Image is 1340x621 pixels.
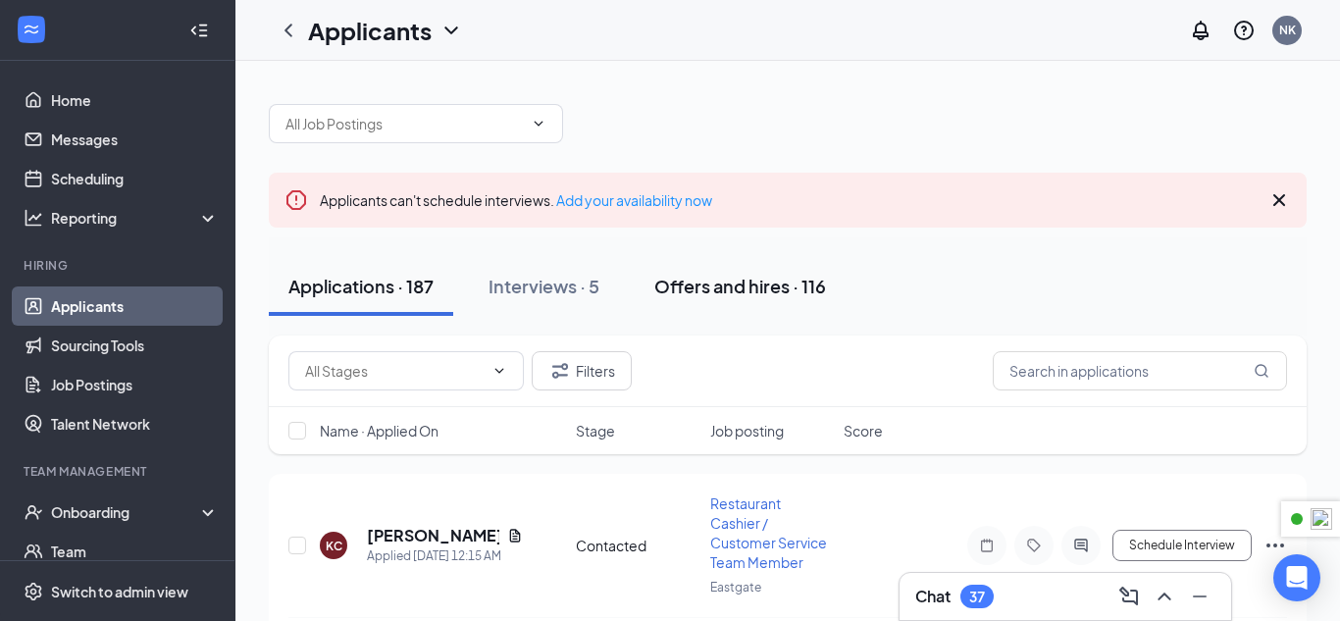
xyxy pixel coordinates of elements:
[710,494,827,571] span: Restaurant Cashier / Customer Service Team Member
[491,363,507,379] svg: ChevronDown
[24,502,43,522] svg: UserCheck
[1117,585,1141,608] svg: ComposeMessage
[969,589,985,605] div: 37
[51,502,202,522] div: Onboarding
[51,404,219,443] a: Talent Network
[915,586,951,607] h3: Chat
[507,528,523,543] svg: Document
[975,538,999,553] svg: Note
[489,274,599,298] div: Interviews · 5
[284,188,308,212] svg: Error
[51,120,219,159] a: Messages
[367,546,523,566] div: Applied [DATE] 12:15 AM
[1184,581,1215,612] button: Minimize
[24,582,43,601] svg: Settings
[51,326,219,365] a: Sourcing Tools
[288,274,434,298] div: Applications · 187
[1189,19,1212,42] svg: Notifications
[439,19,463,42] svg: ChevronDown
[654,274,826,298] div: Offers and hires · 116
[285,113,523,134] input: All Job Postings
[1112,530,1252,561] button: Schedule Interview
[51,365,219,404] a: Job Postings
[308,14,432,47] h1: Applicants
[1279,22,1296,38] div: NK
[24,463,215,480] div: Team Management
[993,351,1287,390] input: Search in applications
[51,208,220,228] div: Reporting
[367,525,499,546] h5: [PERSON_NAME]
[24,208,43,228] svg: Analysis
[24,257,215,274] div: Hiring
[320,421,438,440] span: Name · Applied On
[1263,534,1287,557] svg: Ellipses
[277,19,300,42] svg: ChevronLeft
[189,21,209,40] svg: Collapse
[51,582,188,601] div: Switch to admin view
[531,116,546,131] svg: ChevronDown
[1273,554,1320,601] div: Open Intercom Messenger
[1149,581,1180,612] button: ChevronUp
[1113,581,1145,612] button: ComposeMessage
[22,20,41,39] svg: WorkstreamLogo
[1022,538,1046,553] svg: Tag
[51,159,219,198] a: Scheduling
[51,286,219,326] a: Applicants
[326,538,342,554] div: KC
[1153,585,1176,608] svg: ChevronUp
[1069,538,1093,553] svg: ActiveChat
[1254,363,1269,379] svg: MagnifyingGlass
[320,191,712,209] span: Applicants can't schedule interviews.
[1188,585,1211,608] svg: Minimize
[1267,188,1291,212] svg: Cross
[1232,19,1256,42] svg: QuestionInfo
[710,580,761,595] span: Eastgate
[556,191,712,209] a: Add your availability now
[51,80,219,120] a: Home
[548,359,572,383] svg: Filter
[305,360,484,382] input: All Stages
[576,536,698,555] div: Contacted
[844,421,883,440] span: Score
[532,351,632,390] button: Filter Filters
[576,421,615,440] span: Stage
[710,421,784,440] span: Job posting
[51,532,219,571] a: Team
